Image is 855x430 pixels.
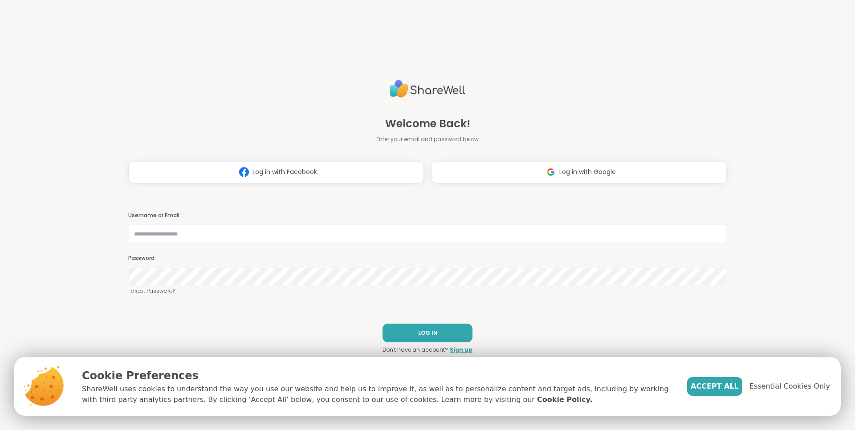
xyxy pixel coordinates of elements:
[82,384,673,405] p: ShareWell uses cookies to understand the way you use our website and help us to improve it, as we...
[128,212,727,219] h3: Username or Email
[749,381,830,392] span: Essential Cookies Only
[418,329,437,337] span: LOG IN
[431,161,727,183] button: Log in with Google
[128,287,727,295] a: Forgot Password?
[450,346,472,354] a: Sign up
[383,346,448,354] span: Don't have an account?
[559,167,616,177] span: Log in with Google
[82,368,673,384] p: Cookie Preferences
[390,76,465,101] img: ShareWell Logo
[691,381,739,392] span: Accept All
[542,164,559,180] img: ShareWell Logomark
[128,255,727,262] h3: Password
[537,394,592,405] a: Cookie Policy.
[376,135,479,143] span: Enter your email and password below
[236,164,252,180] img: ShareWell Logomark
[385,116,470,132] span: Welcome Back!
[252,167,317,177] span: Log in with Facebook
[383,324,472,342] button: LOG IN
[128,161,424,183] button: Log in with Facebook
[687,377,742,396] button: Accept All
